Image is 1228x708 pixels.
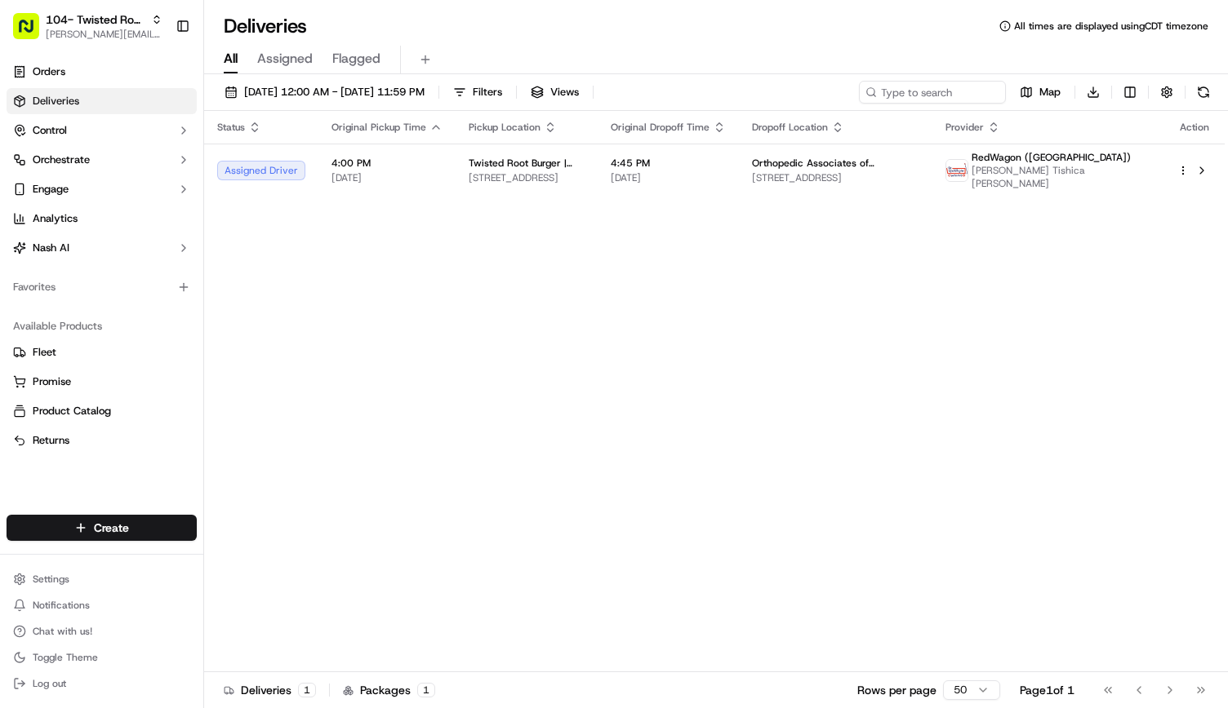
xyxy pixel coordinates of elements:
[752,157,919,170] span: Orthopedic Associates of [GEOGRAPHIC_DATA]
[7,59,197,85] a: Orders
[331,121,426,134] span: Original Pickup Time
[611,121,710,134] span: Original Dropoff Time
[13,374,190,389] a: Promise
[446,81,509,104] button: Filters
[33,153,90,167] span: Orchestrate
[752,121,828,134] span: Dropoff Location
[7,369,197,395] button: Promise
[946,160,968,181] img: time_to_eat_nevada_logo
[33,94,79,108] span: Deliveries
[33,64,65,79] span: Orders
[550,85,579,100] span: Views
[523,81,586,104] button: Views
[1014,20,1208,33] span: All times are displayed using CDT timezone
[945,121,984,134] span: Provider
[473,85,502,100] span: Filters
[469,121,541,134] span: Pickup Location
[7,88,197,114] a: Deliveries
[13,404,190,418] a: Product Catalog
[972,151,1131,164] span: RedWagon ([GEOGRAPHIC_DATA])
[1192,81,1215,104] button: Refresh
[7,206,197,232] a: Analytics
[331,157,443,170] span: 4:00 PM
[33,651,98,664] span: Toggle Theme
[224,682,316,698] div: Deliveries
[217,81,432,104] button: [DATE] 12:00 AM - [DATE] 11:59 PM
[343,682,435,698] div: Packages
[33,182,69,197] span: Engage
[859,81,1006,104] input: Type to search
[257,49,313,69] span: Assigned
[33,123,67,138] span: Control
[224,13,307,39] h1: Deliveries
[33,345,56,360] span: Fleet
[7,117,197,144] button: Control
[7,620,197,643] button: Chat with us!
[33,404,111,418] span: Product Catalog
[857,682,937,698] p: Rows per page
[13,345,190,360] a: Fleet
[7,235,197,261] button: Nash AI
[33,573,69,586] span: Settings
[244,85,425,100] span: [DATE] 12:00 AM - [DATE] 11:59 PM
[469,157,585,170] span: Twisted Root Burger | Coppell
[224,49,238,69] span: All
[611,157,726,170] span: 4:45 PM
[33,241,69,255] span: Nash AI
[1177,121,1212,134] div: Action
[33,599,90,612] span: Notifications
[217,121,245,134] span: Status
[7,672,197,695] button: Log out
[332,49,380,69] span: Flagged
[7,515,197,541] button: Create
[417,683,435,697] div: 1
[7,313,197,339] div: Available Products
[7,594,197,617] button: Notifications
[7,427,197,454] button: Returns
[1020,682,1074,698] div: Page 1 of 1
[7,339,197,365] button: Fleet
[7,7,169,46] button: 104- Twisted Root Burger - Coppell[PERSON_NAME][EMAIL_ADDRESS][PERSON_NAME][DOMAIN_NAME]
[611,171,726,184] span: [DATE]
[7,147,197,173] button: Orchestrate
[298,683,316,697] div: 1
[1012,81,1068,104] button: Map
[7,398,197,424] button: Product Catalog
[33,374,71,389] span: Promise
[469,171,585,184] span: [STREET_ADDRESS]
[46,28,162,41] button: [PERSON_NAME][EMAIL_ADDRESS][PERSON_NAME][DOMAIN_NAME]
[94,520,129,536] span: Create
[972,164,1151,190] span: [PERSON_NAME] Tishica [PERSON_NAME]
[33,211,78,226] span: Analytics
[13,433,190,448] a: Returns
[33,677,66,690] span: Log out
[7,176,197,202] button: Engage
[1039,85,1061,100] span: Map
[33,625,92,638] span: Chat with us!
[7,568,197,591] button: Settings
[7,274,197,300] div: Favorites
[331,171,443,184] span: [DATE]
[33,433,69,448] span: Returns
[7,646,197,669] button: Toggle Theme
[752,171,919,184] span: [STREET_ADDRESS]
[46,11,145,28] button: 104- Twisted Root Burger - Coppell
